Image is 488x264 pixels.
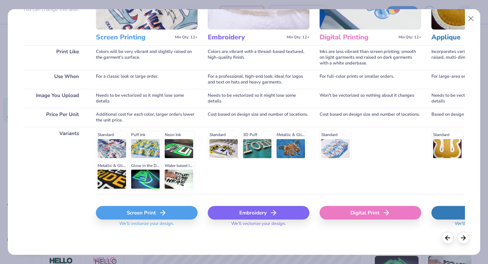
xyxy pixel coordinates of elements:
[96,70,198,89] div: For a classic look or large order.
[175,35,198,40] span: Min Qty: 12+
[23,127,86,194] div: Variants
[23,6,86,12] p: You can change this later.
[208,108,309,127] div: Cost based on design size and number of locations.
[320,33,396,42] h3: Digital Printing
[320,89,421,108] div: Won't be vectorized so nothing about it changes
[320,45,421,70] div: Inks are less vibrant than screen printing; smooth on light garments and raised on dark garments ...
[96,206,198,220] div: Screen Print
[96,108,198,127] div: Additional cost for each color; larger orders lower the unit price.
[23,45,86,70] div: Print Like
[208,45,309,70] div: Colors are vibrant with a thread-based textured, high-quality finish.
[228,221,288,231] span: We'll vectorize your design.
[287,35,309,40] span: Min Qty: 12+
[208,89,309,108] div: Needs to be vectorized so it might lose some details
[208,33,284,42] h3: Embroidery
[96,45,198,70] div: Colors will be very vibrant and slightly raised on the garment's surface.
[23,108,86,127] div: Price Per Unit
[23,70,86,89] div: Use When
[320,206,421,220] div: Digital Print
[208,70,309,89] div: For a professional, high-end look; ideal for logos and text on hats and heavy garments.
[23,89,86,108] div: Image You Upload
[208,206,309,220] div: Embroidery
[96,33,172,42] h3: Screen Printing
[320,108,421,127] div: Cost based on design size and number of locations.
[96,89,198,108] div: Needs to be vectorized so it might lose some details
[320,70,421,89] div: For full-color prints or smaller orders.
[117,221,177,231] span: We'll vectorize your design.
